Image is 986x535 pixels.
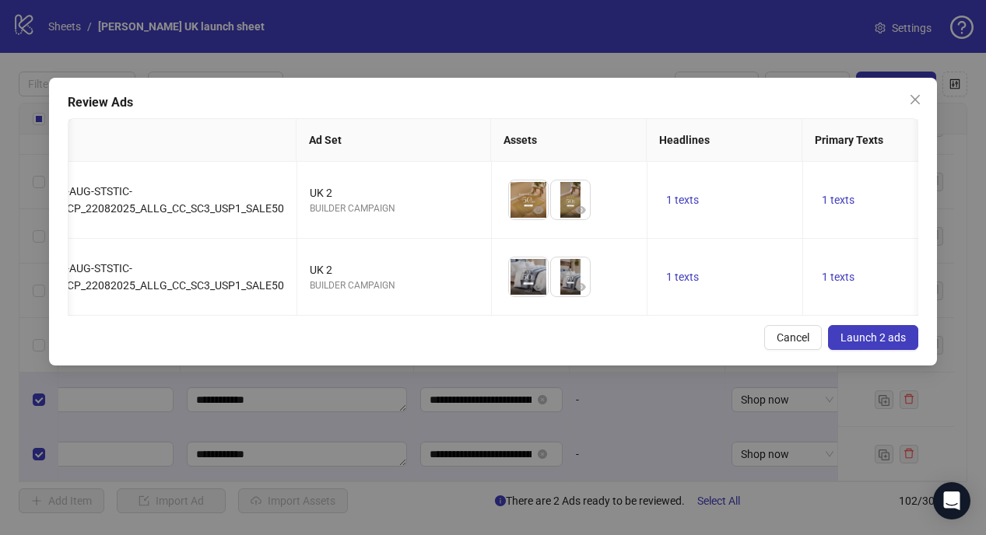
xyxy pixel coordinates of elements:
img: Asset 1 [509,257,548,296]
span: 1 texts [666,271,699,283]
span: eye [575,281,586,292]
span: 1 texts [666,194,699,206]
th: Assets [491,119,647,162]
span: 1 texts [822,194,854,206]
button: Cancel [764,325,822,350]
img: Asset 1 [509,180,548,219]
span: eye [533,205,544,215]
th: Headlines [647,119,802,162]
div: BUILDER CAMPAIGN [310,201,479,216]
img: Asset 2 [551,257,590,296]
button: Preview [529,201,548,219]
span: 1 texts [822,271,854,283]
div: UK 2 [310,261,479,278]
div: BUILDER CAMPAIGN [310,278,479,293]
img: Asset 2 [551,180,590,219]
span: close [909,93,921,106]
button: Preview [571,201,590,219]
button: Launch 2 ads [828,325,918,350]
div: Review Ads [68,93,918,112]
button: 1 texts [816,191,861,209]
span: eye [533,281,544,292]
button: Preview [571,278,590,296]
div: UK 2 [310,184,479,201]
th: Ad Set [297,119,491,162]
span: eye [575,205,586,215]
button: 1 texts [660,267,705,286]
div: Open Intercom Messenger [933,482,970,519]
button: 1 texts [660,191,705,209]
button: Close [903,87,928,112]
button: 1 texts [816,267,861,286]
span: Cancel [777,331,809,344]
button: Preview [529,278,548,296]
span: Launch 2 ads [840,331,906,344]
